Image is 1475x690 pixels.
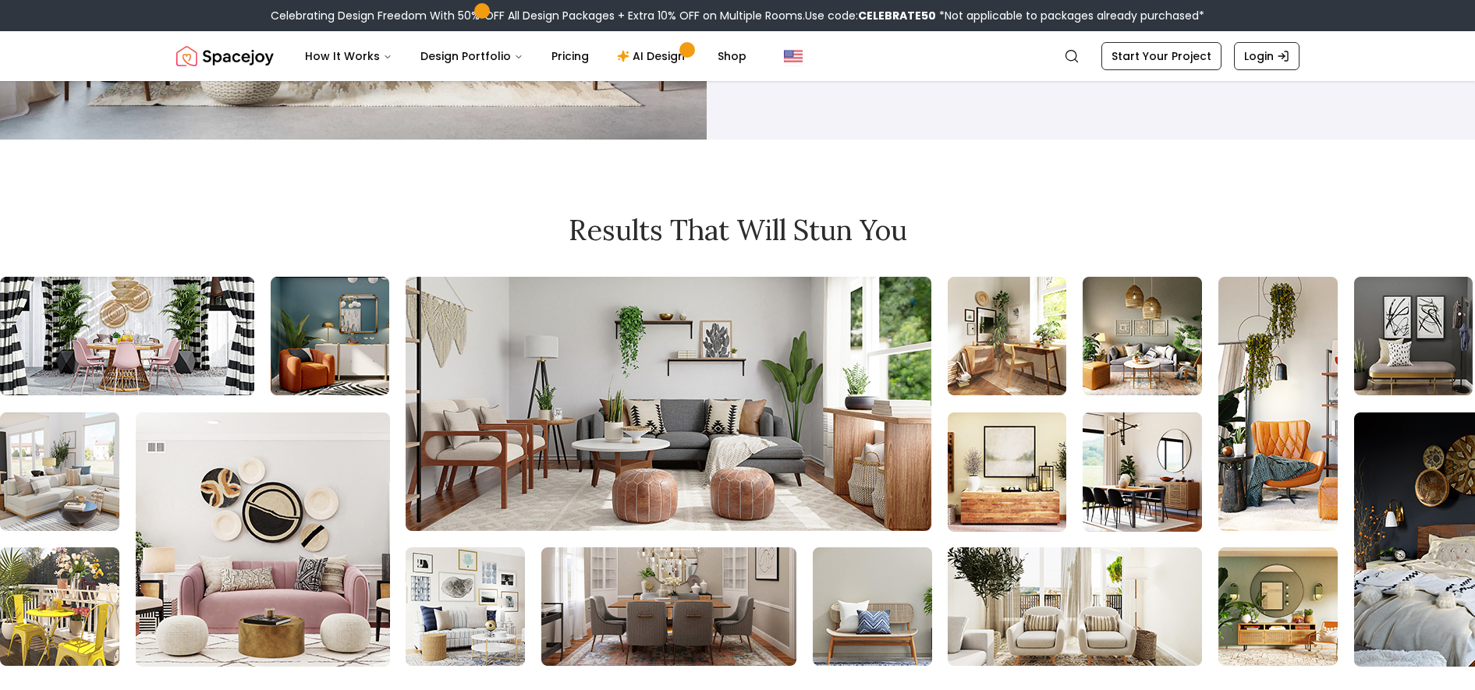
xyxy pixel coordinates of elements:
[271,8,1204,23] div: Celebrating Design Freedom With 50% OFF All Design Packages + Extra 10% OFF on Multiple Rooms.
[176,41,274,72] img: Spacejoy Logo
[408,41,536,72] button: Design Portfolio
[176,31,1299,81] nav: Global
[784,47,803,65] img: United States
[176,214,1299,246] h2: Results that will stun you
[539,41,601,72] a: Pricing
[1234,42,1299,70] a: Login
[858,8,936,23] b: CELEBRATE50
[1101,42,1221,70] a: Start Your Project
[805,8,936,23] span: Use code:
[605,41,702,72] a: AI Design
[705,41,759,72] a: Shop
[293,41,759,72] nav: Main
[176,41,274,72] a: Spacejoy
[936,8,1204,23] span: *Not applicable to packages already purchased*
[293,41,405,72] button: How It Works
